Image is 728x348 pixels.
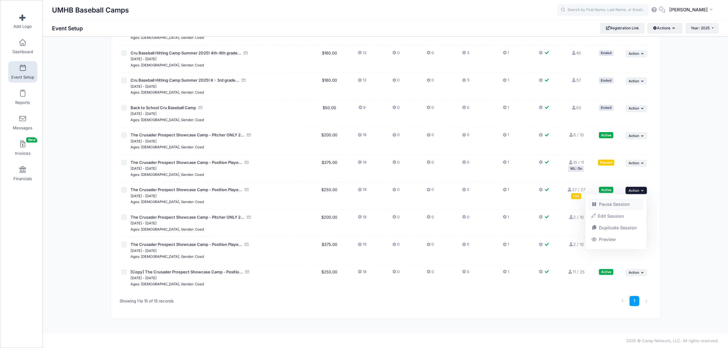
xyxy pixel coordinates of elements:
[686,23,719,33] button: Year: 2025
[131,221,157,225] small: [DATE] - [DATE]
[462,269,469,278] button: 0
[630,296,640,306] a: 1
[503,105,509,114] button: 1
[315,182,343,210] td: $250.00
[462,77,469,86] button: 5
[427,160,434,168] button: 0
[589,234,644,245] a: Preview
[8,137,37,159] a: InvoicesNew
[568,215,584,220] a: 2 / 10
[647,23,682,33] button: Actions
[8,10,37,32] a: Add Logo
[131,194,157,198] small: [DATE] - [DATE]
[503,187,509,196] button: 1
[13,125,32,131] span: Messages
[358,105,366,114] button: 9
[13,49,33,54] span: Dashboard
[131,145,204,149] small: Ages: [DEMOGRAPHIC_DATA], Gender: Coed
[599,269,613,275] div: Active
[626,187,647,194] button: Action
[131,254,204,259] small: Ages: [DEMOGRAPHIC_DATA], Gender: Coed
[568,269,585,274] a: 11 / 25
[315,155,343,183] td: $375.00
[589,222,644,234] a: Duplicate Session
[691,26,710,30] span: Year: 2025
[571,105,581,110] a: 50
[392,132,400,141] button: 0
[131,132,244,137] span: The Crusader Prospect Showcase Camp - Pitcher ONLY 2...
[629,106,639,110] span: Action
[131,35,204,40] small: Ages: [DEMOGRAPHIC_DATA], Gender: Coed
[358,269,367,278] button: 18
[626,269,647,276] button: Action
[245,270,249,274] i: Accepting Credit Card Payments
[462,105,469,114] button: 0
[358,187,367,196] button: 18
[315,210,343,237] td: $200.00
[131,139,157,143] small: [DATE] - [DATE]
[571,78,581,83] a: 57
[665,3,719,17] button: [PERSON_NAME]
[568,242,584,247] a: 2 / 10
[8,87,37,108] a: Reports
[392,77,400,86] button: 0
[392,242,400,250] button: 0
[131,249,157,253] small: [DATE] - [DATE]
[198,106,203,110] i: Accepting Credit Card Payments
[626,105,647,112] button: Action
[462,132,469,141] button: 0
[600,23,645,33] a: Registration Link
[358,214,367,223] button: 18
[11,75,34,80] span: Event Setup
[15,151,31,156] span: Invoices
[503,132,509,141] button: 1
[462,160,469,168] button: 0
[131,172,204,177] small: Ages: [DEMOGRAPHIC_DATA], Gender: Coed
[131,84,157,89] small: [DATE] - [DATE]
[120,294,174,308] div: Showing 1 to 15 of 15 records
[131,160,242,165] span: The Crusader Prospect Showcase Camp - Position Playe...
[503,50,509,59] button: 1
[246,215,251,219] i: Accepting Credit Card Payments
[358,160,367,168] button: 19
[8,61,37,83] a: Event Setup
[358,77,367,86] button: 12
[503,160,509,168] button: 1
[427,269,434,278] button: 0
[131,90,204,94] small: Ages: [DEMOGRAPHIC_DATA], Gender: Coed
[244,188,249,192] i: Accepting Credit Card Payments
[392,50,400,59] button: 0
[131,200,204,204] small: Ages: [DEMOGRAPHIC_DATA], Gender: Coed
[131,242,242,247] span: The Crusader Prospect Showcase Camp - Position Playe...
[568,160,584,165] a: 10 / 11
[599,50,614,56] div: Ended
[571,193,581,199] div: Full
[626,338,719,343] span: 2025 © Camp Network, LLC. All rights reserved.
[8,163,37,184] a: Financials
[131,50,241,55] span: Cru Baseball Hitting Camp Summer 2025! 4th-8th grade...
[131,57,157,61] small: [DATE] - [DATE]
[427,242,434,250] button: 0
[669,6,708,13] span: [PERSON_NAME]
[131,105,196,110] span: Back to School Cru Baseball Camp
[244,161,249,165] i: Accepting Credit Card Payments
[392,160,400,168] button: 0
[626,50,647,57] button: Action
[131,215,244,220] span: The Crusader Prospect Showcase Camp - Pitcher ONLY 2...
[427,50,434,59] button: 0
[131,276,157,280] small: [DATE] - [DATE]
[315,265,343,292] td: $250.00
[52,3,129,17] h1: UMHB Baseball Camps
[241,78,246,82] i: Accepting Credit Card Payments
[626,77,647,85] button: Action
[427,105,434,114] button: 0
[8,36,37,57] a: Dashboard
[629,270,639,275] span: Action
[131,166,157,171] small: [DATE] - [DATE]
[629,79,639,83] span: Action
[589,198,644,210] a: Pause Session
[131,118,204,122] small: Ages: [DEMOGRAPHIC_DATA], Gender: Coed
[598,160,614,165] div: Paused
[358,242,367,250] button: 19
[131,282,204,286] small: Ages: [DEMOGRAPHIC_DATA], Gender: Coed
